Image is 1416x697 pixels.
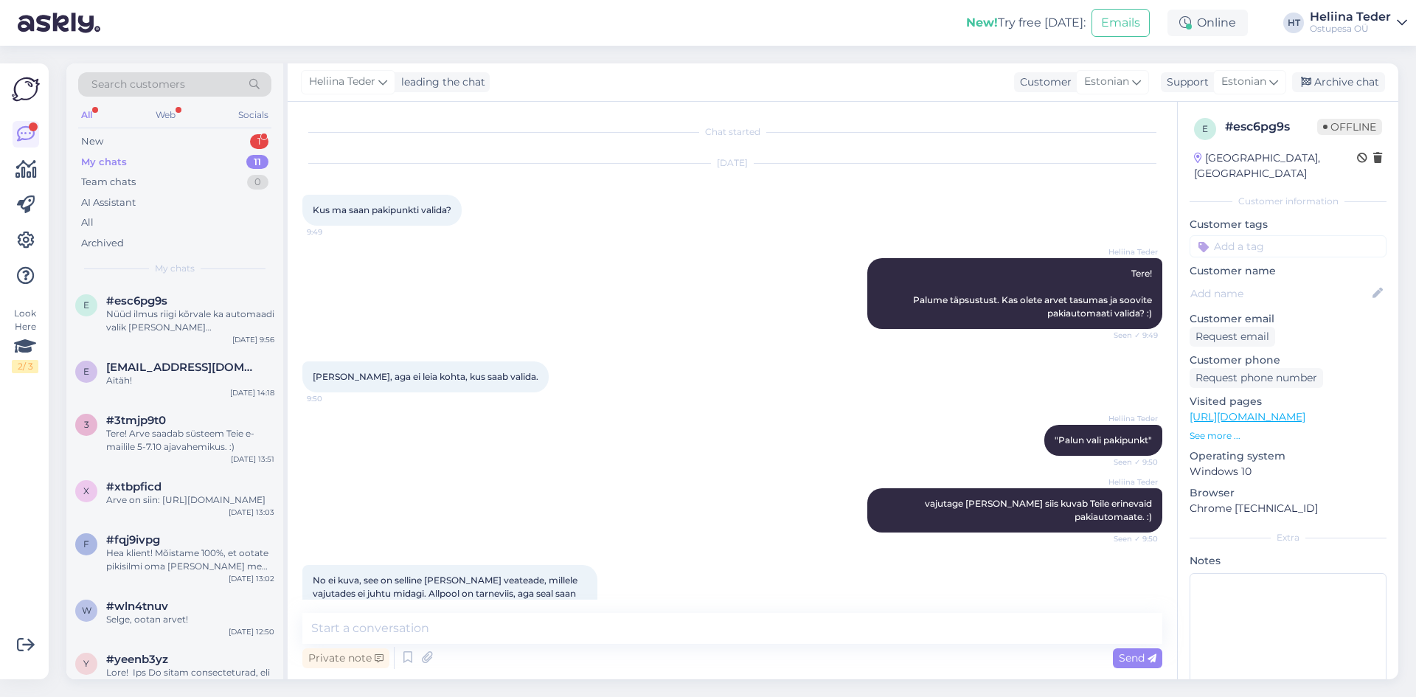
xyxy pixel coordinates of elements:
div: [GEOGRAPHIC_DATA], [GEOGRAPHIC_DATA] [1194,150,1357,181]
div: Archive chat [1292,72,1385,92]
div: Request phone number [1190,368,1323,388]
span: estelleroosi@hotmail.com [106,361,260,374]
p: Chrome [TECHNICAL_ID] [1190,501,1386,516]
div: 11 [246,155,268,170]
span: e [83,299,89,311]
span: Seen ✓ 9:49 [1103,330,1158,341]
p: Browser [1190,485,1386,501]
div: Support [1161,74,1209,90]
p: Customer phone [1190,353,1386,368]
b: New! [966,15,998,30]
div: Team chats [81,175,136,190]
div: Request email [1190,327,1275,347]
div: Lore! Ips Do sitam consecteturad, eli Sedd eiusmodte incididu utlab? Etdolo magna aliqu enimadmin... [106,666,274,693]
span: #wln4tnuv [106,600,168,613]
div: 1 [250,134,268,149]
span: #fqj9ivpg [106,533,160,547]
div: Nüüd ilmus riigi kõrvale ka automaadi valik [PERSON_NAME] [PERSON_NAME]. Aitäh! [106,308,274,334]
span: Seen ✓ 9:50 [1103,457,1158,468]
div: All [81,215,94,230]
div: [DATE] 13:02 [229,573,274,584]
span: 9:49 [307,226,362,237]
div: Web [153,105,178,125]
span: Heliina Teder [1103,476,1158,488]
div: 0 [247,175,268,190]
span: w [82,605,91,616]
span: Search customers [91,77,185,92]
a: [URL][DOMAIN_NAME] [1190,410,1305,423]
div: Selge, ootan arvet! [106,613,274,626]
div: Look Here [12,307,38,373]
span: Estonian [1084,74,1129,90]
p: Customer name [1190,263,1386,279]
span: [PERSON_NAME], aga ei leia kohta, kus saab valida. [313,371,538,382]
div: My chats [81,155,127,170]
div: Aitäh! [106,374,274,387]
p: See more ... [1190,429,1386,443]
span: #yeenb3yz [106,653,168,666]
div: AI Assistant [81,195,136,210]
div: HT [1283,13,1304,33]
div: Customer information [1190,195,1386,208]
div: leading the chat [395,74,485,90]
p: Notes [1190,553,1386,569]
div: [DATE] 12:50 [229,626,274,637]
div: # esc6pg9s [1225,118,1317,136]
div: Socials [235,105,271,125]
div: [DATE] 9:56 [232,334,274,345]
img: Askly Logo [12,75,40,103]
p: Customer tags [1190,217,1386,232]
div: [DATE] 14:18 [230,387,274,398]
div: Ostupesa OÜ [1310,23,1391,35]
span: Offline [1317,119,1382,135]
div: Extra [1190,531,1386,544]
div: Try free [DATE]: [966,14,1086,32]
p: Visited pages [1190,394,1386,409]
span: e [1202,123,1208,134]
span: x [83,485,89,496]
div: [DATE] [302,156,1162,170]
div: Heliina Teder [1310,11,1391,23]
span: #esc6pg9s [106,294,167,308]
div: Private note [302,648,389,668]
span: Heliina Teder [309,74,375,90]
span: 3 [84,419,89,430]
div: [DATE] 13:51 [231,454,274,465]
div: Customer [1014,74,1072,90]
div: Tere! Arve saadab süsteem Teie e-mailile 5-7.10 ajavahemikus. :) [106,427,274,454]
button: Emails [1091,9,1150,37]
span: Heliina Teder [1103,246,1158,257]
div: 2 / 3 [12,360,38,373]
div: Hea klient! Mõistame 100%, et ootate pikisilmi oma [PERSON_NAME] me tõesti ise sooviksime samuti,... [106,547,274,573]
input: Add name [1190,285,1370,302]
p: Customer email [1190,311,1386,327]
span: Kus ma saan pakipunkti valida? [313,204,451,215]
div: [DATE] 13:03 [229,507,274,518]
div: Chat started [302,125,1162,139]
div: Online [1167,10,1248,36]
span: 9:50 [307,393,362,404]
p: Operating system [1190,448,1386,464]
div: Archived [81,236,124,251]
div: Arve on siin: [URL][DOMAIN_NAME] [106,493,274,507]
span: No ei kuva, see on selline [PERSON_NAME] veateade, millele vajutades ei juhtu midagi. Allpool on ... [313,575,580,612]
p: Windows 10 [1190,464,1386,479]
span: Send [1119,651,1156,665]
input: Add a tag [1190,235,1386,257]
span: f [83,538,89,549]
a: Heliina TederOstupesa OÜ [1310,11,1407,35]
span: My chats [155,262,195,275]
span: Seen ✓ 9:50 [1103,533,1158,544]
span: Heliina Teder [1103,413,1158,424]
span: e [83,366,89,377]
span: vajutage [PERSON_NAME] siis kuvab Teile erinevaid pakiautomaate. :) [925,498,1154,522]
div: New [81,134,103,149]
span: #xtbpficd [106,480,162,493]
div: All [78,105,95,125]
span: #3tmjp9t0 [106,414,166,427]
span: y [83,658,89,669]
span: "Palun vali pakipunkt" [1055,434,1152,445]
span: Estonian [1221,74,1266,90]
